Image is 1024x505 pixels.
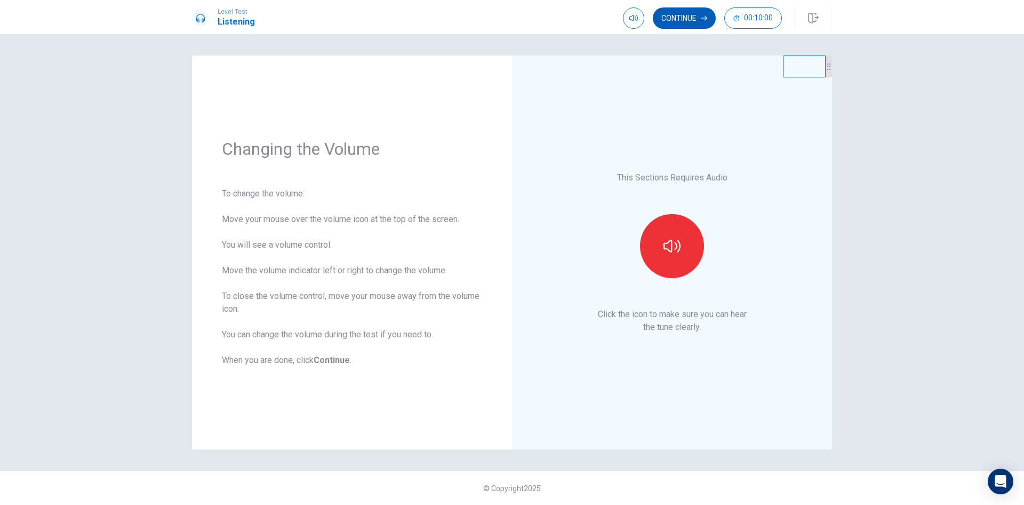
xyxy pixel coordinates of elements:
span: 00:10:00 [744,14,773,22]
button: 00:10:00 [724,7,782,29]
p: This Sections Requires Audio [617,171,727,184]
h1: Listening [218,15,255,28]
p: Click the icon to make sure you can hear the tune clearly. [598,308,747,334]
div: To change the volume: Move your mouse over the volume icon at the top of the screen. You will see... [222,187,482,367]
span: Level Test [218,8,255,15]
div: Open Intercom Messenger [988,469,1013,494]
h1: Changing the Volume [222,138,482,160]
b: Continue [314,355,350,365]
span: © Copyright 2025 [483,484,541,493]
button: Continue [653,7,716,29]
